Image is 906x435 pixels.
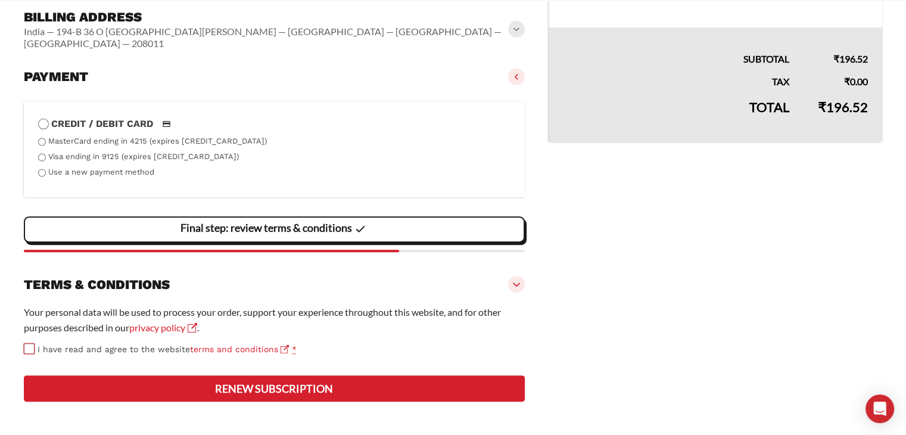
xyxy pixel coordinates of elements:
[24,216,525,243] vaadin-button: Final step: review terms & conditions
[24,343,35,354] input: I have read and agree to the websiteterms and conditions *
[833,53,868,64] bdi: 196.52
[38,344,289,354] span: I have read and agree to the website
[24,9,510,26] h3: Billing address
[818,99,826,115] span: ₹
[24,375,525,402] button: Renew subscription
[129,322,197,333] a: privacy policy
[48,167,154,176] label: Use a new payment method
[48,152,239,161] label: Visa ending in 9125 (expires [CREDIT_CARD_DATA])
[549,67,804,89] th: Tax
[24,304,525,335] p: Your personal data will be used to process your order, support your experience throughout this we...
[24,276,170,293] h3: Terms & conditions
[549,27,804,67] th: Subtotal
[38,116,510,132] label: Credit / Debit Card
[155,117,178,131] img: Credit / Debit Card
[844,76,850,87] span: ₹
[24,69,88,85] h3: Payment
[833,53,839,64] span: ₹
[844,76,868,87] bdi: 0.00
[38,119,49,129] input: Credit / Debit CardCredit / Debit Card
[549,89,804,142] th: Total
[818,99,868,115] bdi: 196.52
[48,136,267,145] label: MasterCard ending in 4215 (expires [CREDIT_CARD_DATA])
[292,344,297,354] abbr: required
[865,394,894,423] div: Open Intercom Messenger
[24,26,510,49] vaadin-horizontal-layout: India — 194-B 36 O [GEOGRAPHIC_DATA][PERSON_NAME] — [GEOGRAPHIC_DATA] — [GEOGRAPHIC_DATA] — [GEOG...
[190,344,289,354] a: terms and conditions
